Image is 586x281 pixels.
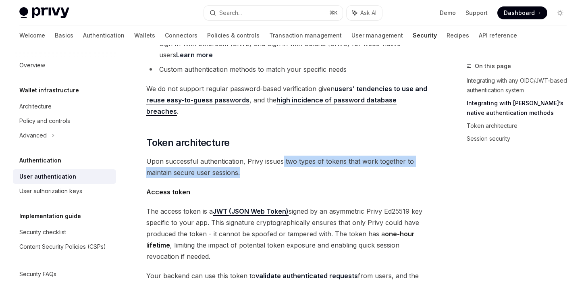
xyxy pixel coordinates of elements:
a: Security [413,26,437,45]
a: Wallets [134,26,155,45]
a: Transaction management [269,26,342,45]
a: Demo [440,9,456,17]
div: Security checklist [19,227,66,237]
div: User authentication [19,172,76,181]
span: Token architecture [146,136,229,149]
div: Content Security Policies (CSPs) [19,242,106,252]
span: ⌘ K [329,10,338,16]
button: Search...⌘K [204,6,343,20]
a: JWT (JSON Web Token) [213,207,289,216]
span: Dashboard [504,9,535,17]
a: Overview [13,58,116,73]
span: Upon successful authentication, Privy issues two types of tokens that work together to maintain s... [146,156,430,178]
a: API reference [479,26,517,45]
div: Search... [219,8,242,18]
a: User management [351,26,403,45]
strong: Access token [146,188,190,196]
a: Dashboard [497,6,547,19]
a: validate authenticated requests [256,272,358,280]
li: Sign In With Ethereum (SIWE) and Sign in with Solana (SIWS) for web3-native users [146,38,430,60]
a: Session security [467,132,573,145]
li: Custom authentication methods to match your specific needs [146,64,430,75]
a: Policy and controls [13,114,116,128]
img: light logo [19,7,69,19]
div: Architecture [19,102,52,111]
a: Support [465,9,488,17]
h5: Wallet infrastructure [19,85,79,95]
a: Learn more [176,51,213,59]
span: The access token is a signed by an asymmetric Privy Ed25519 key specific to your app. This signat... [146,206,430,262]
div: Policy and controls [19,116,70,126]
div: User authorization keys [19,186,82,196]
span: On this page [475,61,511,71]
span: Ask AI [360,9,376,17]
a: Architecture [13,99,116,114]
div: Overview [19,60,45,70]
a: User authorization keys [13,184,116,198]
a: Policies & controls [207,26,260,45]
span: We do not support regular password-based verification given , and the . [146,83,430,117]
a: Content Security Policies (CSPs) [13,239,116,254]
a: Security checklist [13,225,116,239]
button: Ask AI [347,6,382,20]
div: Security FAQs [19,269,56,279]
a: Recipes [447,26,469,45]
a: Basics [55,26,73,45]
div: Advanced [19,131,47,140]
h5: Authentication [19,156,61,165]
a: Authentication [83,26,125,45]
a: Welcome [19,26,45,45]
a: Token architecture [467,119,573,132]
h5: Implementation guide [19,211,81,221]
a: Connectors [165,26,197,45]
a: Integrating with any OIDC/JWT-based authentication system [467,74,573,97]
a: User authentication [13,169,116,184]
button: Toggle dark mode [554,6,567,19]
a: Integrating with [PERSON_NAME]’s native authentication methods [467,97,573,119]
